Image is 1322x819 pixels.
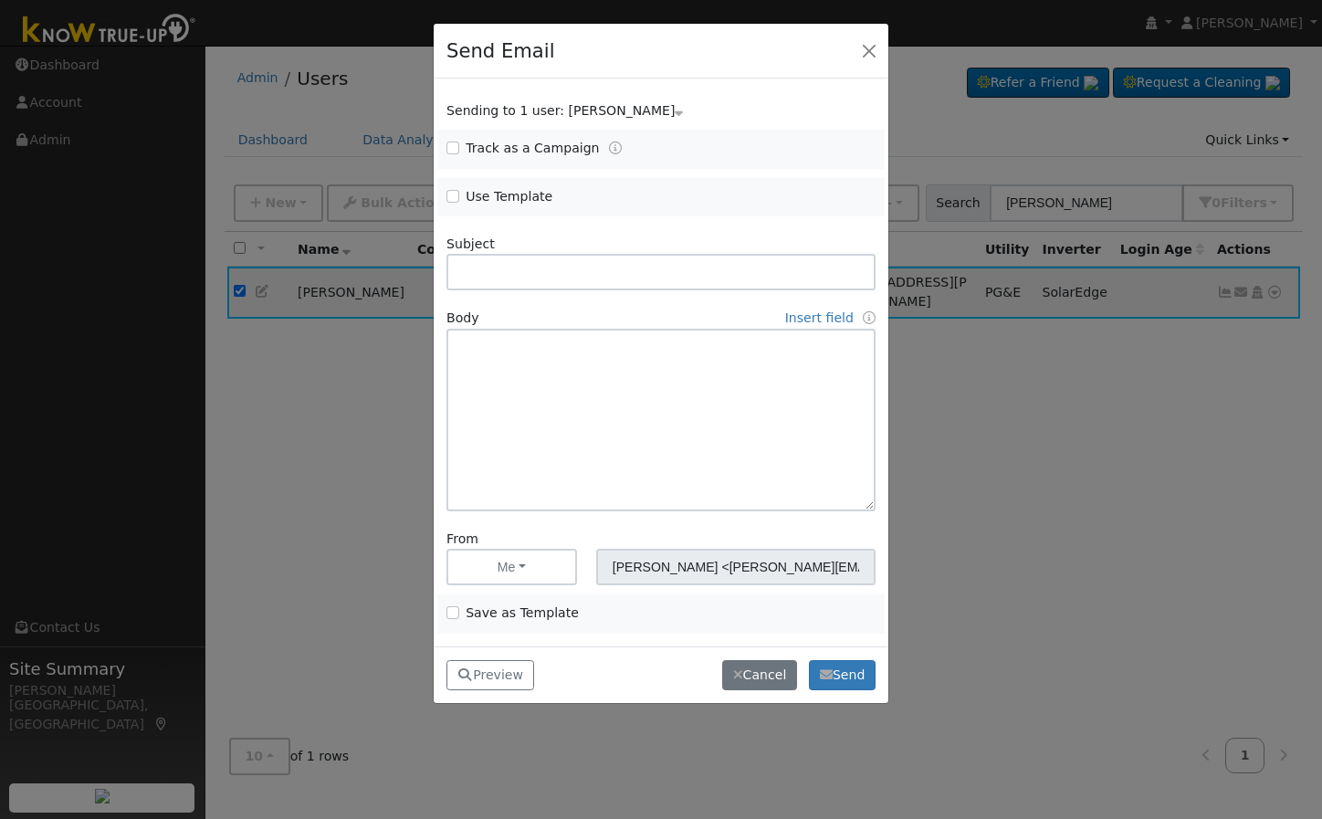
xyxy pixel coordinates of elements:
[446,606,459,619] input: Save as Template
[446,37,554,66] h4: Send Email
[446,142,459,154] input: Track as a Campaign
[446,530,478,549] label: From
[722,660,797,691] button: Cancel
[437,101,886,121] div: Show users
[466,604,579,623] label: Save as Template
[466,187,552,206] label: Use Template
[446,549,577,585] button: Me
[785,310,854,325] a: Insert field
[446,309,479,328] label: Body
[863,310,876,325] a: Fields
[609,141,622,155] a: Tracking Campaigns
[446,190,459,203] input: Use Template
[446,235,495,254] label: Subject
[466,139,599,158] label: Track as a Campaign
[809,660,876,691] button: Send
[446,660,534,691] button: Preview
